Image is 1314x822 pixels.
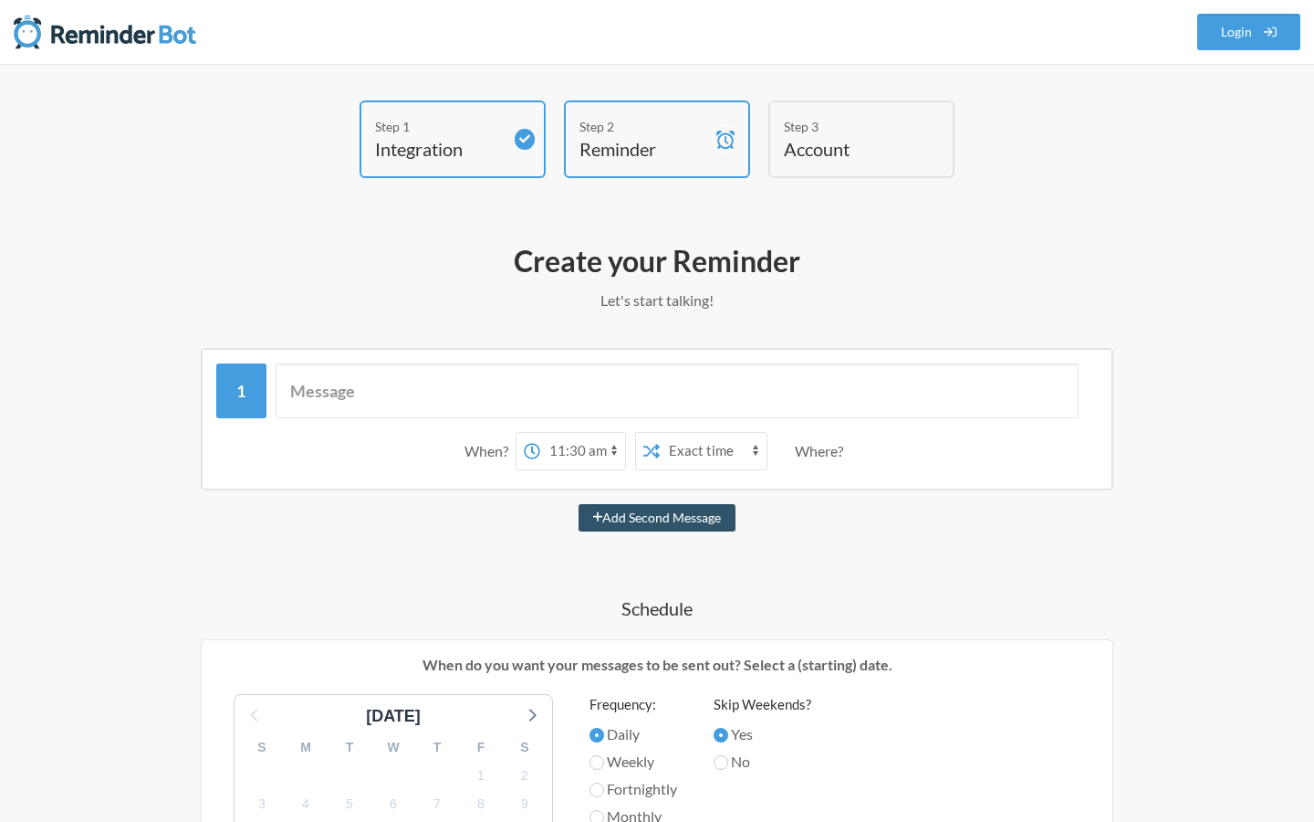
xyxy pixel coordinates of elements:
span: Tuesday, September 2, 2025 [512,763,537,788]
h4: Integration [375,136,503,162]
p: Let's start talking! [128,290,1186,311]
span: Saturday, September 6, 2025 [381,791,406,817]
div: Step 2 [579,117,707,136]
span: Wednesday, September 3, 2025 [249,791,275,817]
h4: Reminder [579,136,707,162]
label: No [714,751,811,773]
span: Friday, September 5, 2025 [337,791,362,817]
div: S [240,733,284,762]
p: When do you want your messages to be sent out? Select a (starting) date. [215,654,1099,676]
label: Skip Weekends? [714,694,811,715]
div: Step 1 [375,117,503,136]
input: Message [276,364,1079,418]
label: Daily [589,723,677,745]
label: Fortnightly [589,778,677,800]
a: Login [1197,14,1301,50]
input: Yes [714,728,728,743]
div: [DATE] [359,704,428,729]
label: Frequency: [589,694,677,715]
label: Weekly [589,751,677,773]
input: Weekly [589,755,604,770]
span: Monday, September 8, 2025 [468,791,494,817]
h4: Account [784,136,912,162]
input: No [714,755,728,770]
div: Step 3 [784,117,912,136]
div: F [459,733,503,762]
img: Reminder Bot [14,14,196,50]
div: S [503,733,547,762]
div: W [371,733,415,762]
h2: Create your Reminder [128,242,1186,280]
div: T [328,733,371,762]
h4: Schedule [128,595,1186,621]
div: T [415,733,459,762]
div: M [284,733,328,762]
span: Thursday, September 4, 2025 [293,791,318,817]
div: Where? [795,432,850,470]
span: Tuesday, September 9, 2025 [512,791,537,817]
button: Add Second Message [579,504,736,532]
div: When? [464,432,516,470]
label: Yes [714,723,811,745]
span: Monday, September 1, 2025 [468,763,494,788]
span: Sunday, September 7, 2025 [424,791,450,817]
input: Fortnightly [589,783,604,797]
input: Daily [589,728,604,743]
